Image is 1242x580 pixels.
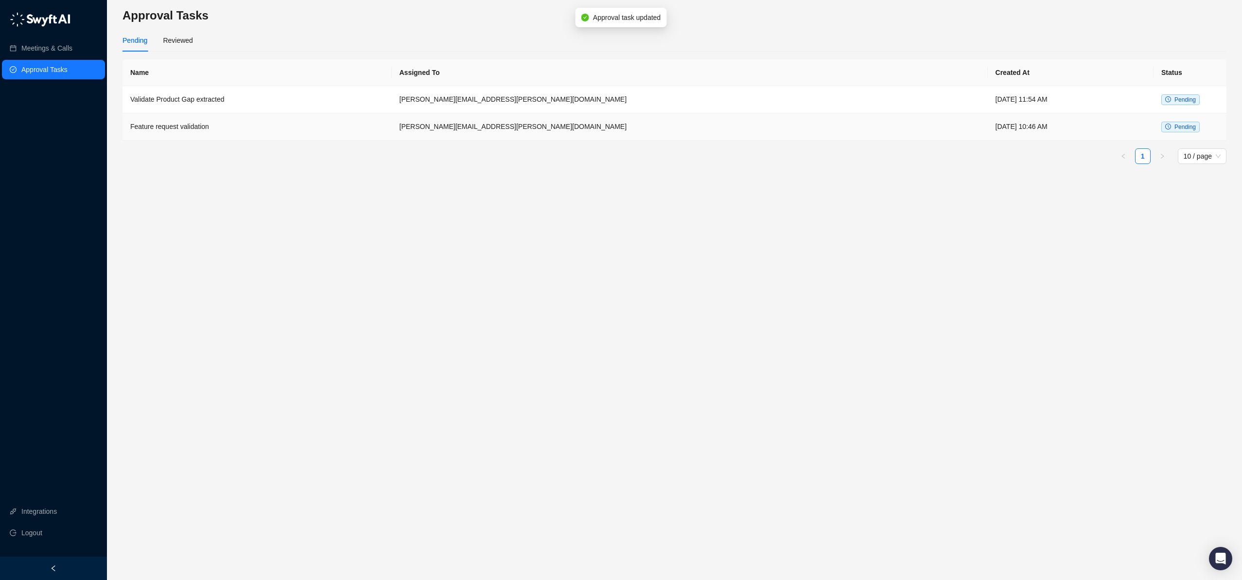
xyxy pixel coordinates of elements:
[1209,547,1232,570] div: Open Intercom Messenger
[1135,148,1151,164] li: 1
[988,86,1154,113] td: [DATE] 11:54 AM
[21,38,72,58] a: Meetings & Calls
[122,8,1226,23] h3: Approval Tasks
[1136,149,1150,163] a: 1
[122,86,392,113] td: Validate Product Gap extracted
[1174,124,1196,130] span: Pending
[1178,148,1226,164] div: Page Size
[1184,149,1221,163] span: 10 / page
[392,86,988,113] td: [PERSON_NAME][EMAIL_ADDRESS][PERSON_NAME][DOMAIN_NAME]
[122,35,147,46] div: Pending
[21,523,42,543] span: Logout
[392,59,988,86] th: Assigned To
[1159,153,1165,159] span: right
[122,113,392,141] td: Feature request validation
[10,12,70,27] img: logo-05li4sbe.png
[21,502,57,521] a: Integrations
[21,60,68,79] a: Approval Tasks
[1165,96,1171,102] span: clock-circle
[1155,148,1170,164] button: right
[593,12,661,23] span: Approval task updated
[1154,59,1226,86] th: Status
[988,113,1154,141] td: [DATE] 10:46 AM
[1155,148,1170,164] li: Next Page
[1120,153,1126,159] span: left
[1116,148,1131,164] li: Previous Page
[988,59,1154,86] th: Created At
[392,113,988,141] td: [PERSON_NAME][EMAIL_ADDRESS][PERSON_NAME][DOMAIN_NAME]
[1116,148,1131,164] button: left
[1174,96,1196,103] span: Pending
[50,565,57,572] span: left
[122,59,392,86] th: Name
[10,529,17,536] span: logout
[163,35,192,46] div: Reviewed
[1165,124,1171,129] span: clock-circle
[581,14,589,21] span: check-circle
